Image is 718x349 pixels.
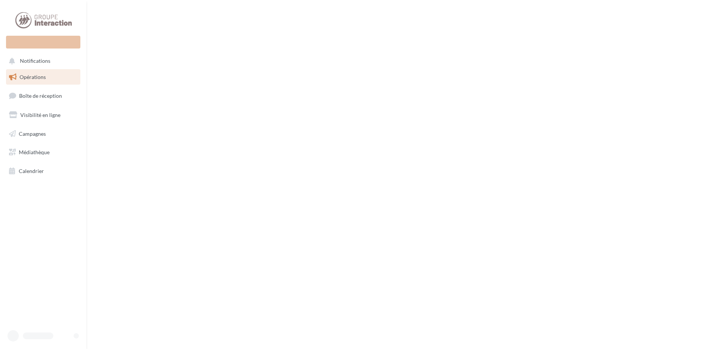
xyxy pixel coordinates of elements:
[20,112,60,118] span: Visibilité en ligne
[5,163,82,179] a: Calendrier
[20,74,46,80] span: Opérations
[5,107,82,123] a: Visibilité en ligne
[19,93,62,99] span: Boîte de réception
[6,36,80,49] div: Nouvelle campagne
[19,168,44,174] span: Calendrier
[19,130,46,137] span: Campagnes
[5,144,82,160] a: Médiathèque
[20,58,50,64] span: Notifications
[5,88,82,104] a: Boîte de réception
[5,126,82,142] a: Campagnes
[5,69,82,85] a: Opérations
[19,149,50,155] span: Médiathèque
